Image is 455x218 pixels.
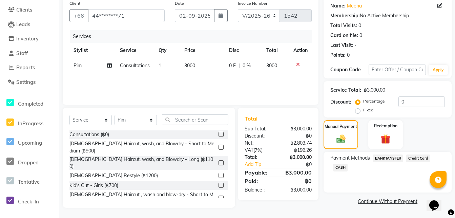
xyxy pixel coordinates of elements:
[330,52,346,59] div: Points:
[175,0,184,6] label: Date
[239,62,240,69] span: |
[347,52,350,59] div: 0
[369,65,426,75] input: Enter Offer / Coupon Code
[278,186,317,194] div: ฿3,000.00
[240,147,278,154] div: ( )
[69,140,216,155] div: [DEMOGRAPHIC_DATA] Haircut, wash, and Blowdry - Short to Medium (฿900)
[69,156,216,170] div: [DEMOGRAPHIC_DATA] Haircut, wash, and Blowdry - Long (฿1100)
[16,21,30,28] span: Leads
[70,30,317,43] div: Services
[278,140,317,147] div: ฿2,803.74
[229,62,236,69] span: 0 F
[2,21,58,29] a: Leads
[120,62,150,69] span: Consultations
[278,132,317,140] div: ฿0
[262,43,289,58] th: Total
[16,50,28,56] span: Staff
[69,172,158,179] div: [DEMOGRAPHIC_DATA] Restyle (฿1200)
[289,43,312,58] th: Action
[18,101,43,107] span: Completed
[240,168,278,177] div: Payable:
[427,191,448,211] iframe: chat widget
[354,42,356,49] div: -
[240,186,278,194] div: Balance :
[330,2,346,10] div: Name:
[16,64,35,71] span: Reports
[240,132,278,140] div: Discount:
[116,43,154,58] th: Service
[18,159,39,166] span: Dropped
[330,155,370,162] span: Payment Methods
[180,43,225,58] th: Price
[278,177,317,185] div: ฿0
[238,0,267,6] label: Invoice Number
[245,147,253,153] span: VAT
[2,50,58,57] a: Staff
[18,198,39,205] span: Check-In
[378,133,393,145] img: _gift.svg
[406,155,430,162] span: Credit Card
[74,62,82,69] span: Pim
[162,114,228,125] input: Search or Scan
[363,98,385,104] label: Percentage
[240,161,285,168] a: Add Tip
[2,6,58,14] a: Clients
[330,12,445,19] div: No Active Membership
[69,131,109,138] div: Consultations (฿0)
[18,120,43,127] span: InProgress
[278,147,317,154] div: ฿196.26
[240,125,278,132] div: Sub Total:
[18,179,40,185] span: Tentative
[285,161,317,168] div: ฿0
[266,62,277,69] span: 3000
[358,22,361,29] div: 0
[347,2,362,10] a: Meena
[69,43,116,58] th: Stylist
[278,125,317,132] div: ฿3,000.00
[333,164,348,171] span: CASH
[330,42,353,49] div: Last Visit:
[2,35,58,43] a: Inventory
[184,62,195,69] span: 3000
[330,87,361,94] div: Service Total:
[69,191,216,205] div: [DEMOGRAPHIC_DATA] Haircut , wash and blow-dry - Short to Medium (฿2600)
[2,64,58,72] a: Reports
[364,87,385,94] div: ฿3,000.00
[16,79,36,85] span: Settings
[429,65,448,75] button: Apply
[334,134,348,144] img: _cash.svg
[240,154,278,161] div: Total:
[359,32,362,39] div: 0
[278,168,317,177] div: ฿3,000.00
[2,78,58,86] a: Settings
[374,123,397,129] label: Redemption
[373,155,403,162] span: BANKTANSFER
[363,107,373,113] label: Fixed
[245,115,260,122] span: Total
[159,62,161,69] span: 1
[243,62,251,69] span: 0 %
[16,6,32,13] span: Clients
[330,98,351,106] div: Discount:
[69,0,80,6] label: Client
[88,9,165,22] input: Search by Name/Mobile/Email/Code
[69,9,88,22] button: +66
[325,124,357,130] label: Manual Payment
[255,147,261,153] span: 7%
[278,154,317,161] div: ฿3,000.00
[240,177,278,185] div: Paid:
[16,35,39,42] span: Inventory
[330,32,358,39] div: Card on file:
[330,66,369,73] div: Coupon Code
[240,140,278,147] div: Net:
[330,22,357,29] div: Total Visits:
[18,140,42,146] span: Upcoming
[325,198,450,205] a: Continue Without Payment
[69,182,118,189] div: Kid's Cut - Girls (฿700)
[154,43,180,58] th: Qty
[330,12,360,19] div: Membership:
[225,43,262,58] th: Disc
